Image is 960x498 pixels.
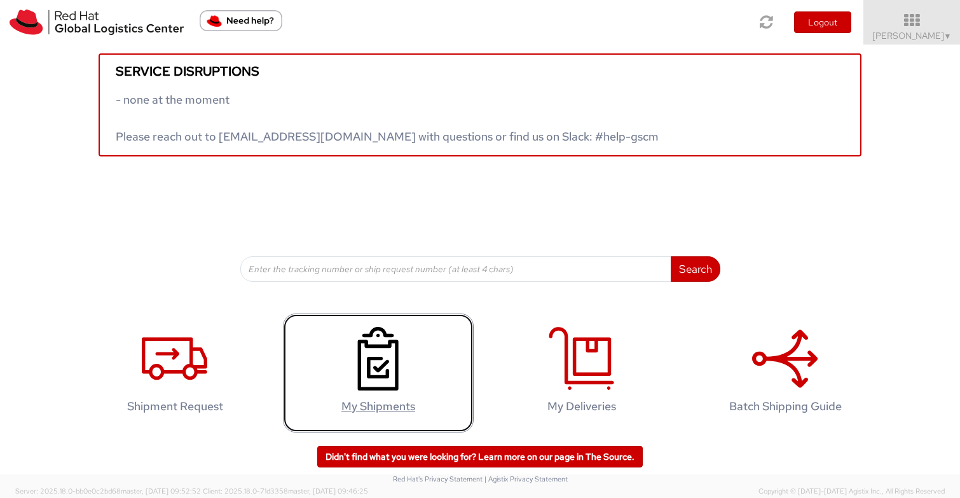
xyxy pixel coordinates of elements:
a: My Shipments [283,314,474,432]
span: master, [DATE] 09:52:52 [121,487,201,495]
span: - none at the moment Please reach out to [EMAIL_ADDRESS][DOMAIN_NAME] with questions or find us o... [116,92,659,144]
span: Client: 2025.18.0-71d3358 [203,487,368,495]
a: Service disruptions - none at the moment Please reach out to [EMAIL_ADDRESS][DOMAIN_NAME] with qu... [99,53,861,156]
h4: Batch Shipping Guide [703,400,867,413]
img: rh-logistics-00dfa346123c4ec078e1.svg [10,10,184,35]
h4: My Shipments [296,400,460,413]
span: ▼ [944,31,952,41]
span: [PERSON_NAME] [872,30,952,41]
a: Didn't find what you were looking for? Learn more on our page in The Source. [317,446,643,467]
h4: My Deliveries [500,400,664,413]
h4: Shipment Request [93,400,257,413]
input: Enter the tracking number or ship request number (at least 4 chars) [240,256,671,282]
button: Logout [794,11,851,33]
button: Need help? [200,10,282,31]
a: Shipment Request [79,314,270,432]
span: Server: 2025.18.0-bb0e0c2bd68 [15,487,201,495]
a: Batch Shipping Guide [690,314,881,432]
h5: Service disruptions [116,64,844,78]
button: Search [671,256,720,282]
span: master, [DATE] 09:46:25 [288,487,368,495]
a: My Deliveries [486,314,677,432]
a: Red Hat's Privacy Statement [393,474,483,483]
a: | Agistix Privacy Statement [484,474,568,483]
span: Copyright © [DATE]-[DATE] Agistix Inc., All Rights Reserved [758,487,945,497]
